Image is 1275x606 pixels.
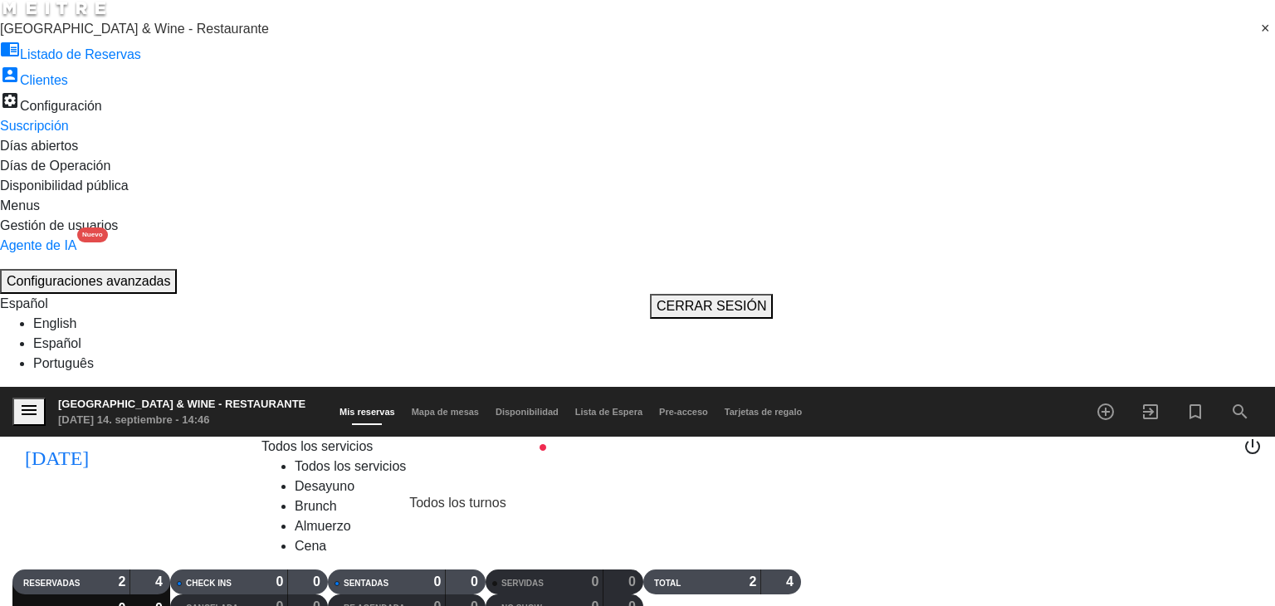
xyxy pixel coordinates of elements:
[716,407,810,417] span: Tarjetas de regalo
[331,407,403,417] span: Mis reservas
[1243,437,1263,457] i: power_settings_new
[501,579,544,588] span: SERVIDAS
[1185,402,1205,422] i: turned_in_not
[118,574,125,589] strong: 2
[58,396,305,413] div: [GEOGRAPHIC_DATA] & Wine - Restaurante
[344,579,388,588] span: SENTADAS
[628,574,639,589] strong: 0
[12,437,102,473] i: [DATE]
[276,574,283,589] strong: 0
[538,442,548,452] span: fiber_manual_record
[650,294,773,319] button: CERRAR SESIÓN
[471,574,481,589] strong: 0
[58,412,305,428] div: [DATE] 14. septiembre - 14:46
[237,445,257,465] i: arrow_drop_down
[33,356,94,370] a: Português
[1096,402,1116,422] i: add_circle_outline
[77,227,107,242] div: Nuevo
[1141,402,1160,422] i: exit_to_app
[567,407,651,417] span: Lista de Espera
[433,574,441,589] strong: 0
[261,439,373,453] span: Todos los servicios
[487,407,567,417] span: Disponibilidad
[654,579,681,588] span: TOTAL
[313,574,324,589] strong: 0
[12,398,46,427] button: menu
[19,400,39,420] i: menu
[295,479,354,493] a: Desayuno
[1230,402,1250,422] i: search
[295,499,337,513] a: Brunch
[786,574,797,589] strong: 4
[1261,19,1275,39] span: Clear all
[651,407,716,417] span: Pre-acceso
[33,316,76,330] a: English
[749,574,756,589] strong: 2
[295,459,406,473] a: Todos los servicios
[23,579,81,588] span: RESERVADAS
[186,579,232,588] span: CHECK INS
[33,336,81,350] a: Español
[591,574,598,589] strong: 0
[403,407,487,417] span: Mapa de mesas
[1216,443,1236,463] span: print
[520,493,540,513] span: pending_actions
[295,539,326,553] a: Cena
[1243,437,1263,569] div: LOG OUT
[295,519,351,533] a: Almuerzo
[155,574,166,589] strong: 4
